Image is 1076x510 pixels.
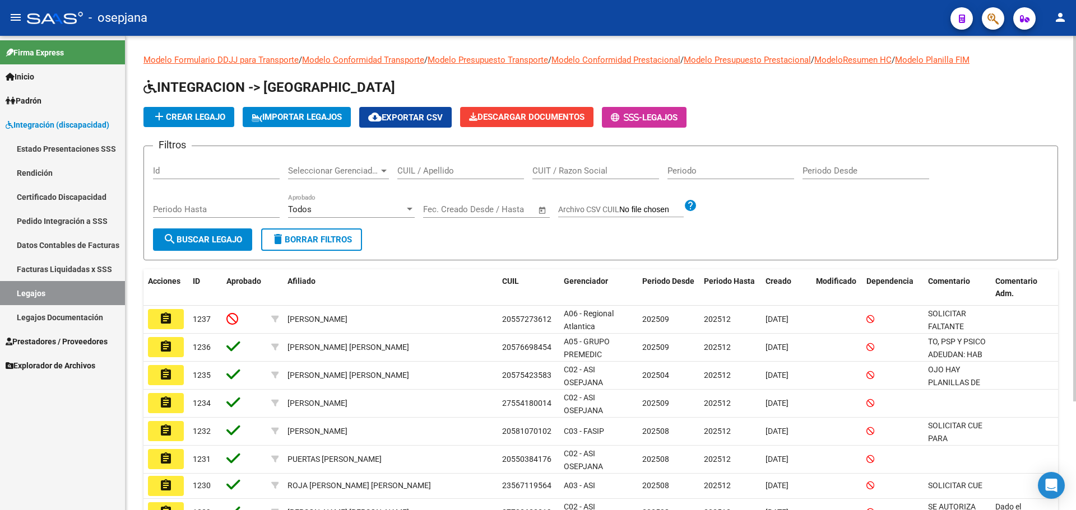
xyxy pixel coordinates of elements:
button: Borrar Filtros [261,228,362,251]
span: C02 - ASI OSEPJANA [564,449,603,471]
span: 23567119564 [502,481,551,490]
span: A03 - ASI [564,481,595,490]
span: Gerenciador [564,277,608,286]
span: 202509 [642,315,669,324]
span: Comentario Adm. [995,277,1037,298]
span: Seleccionar Gerenciador [288,166,379,176]
mat-icon: help [684,199,697,212]
span: 202509 [642,343,669,352]
datatable-header-cell: Aprobado [222,269,267,306]
span: 202512 [704,481,731,490]
a: Modelo Planilla FIM [895,55,970,65]
span: 202508 [642,427,669,436]
span: [DATE] [766,481,789,490]
mat-icon: assignment [159,340,173,353]
span: Crear Legajo [152,112,225,122]
h3: Filtros [153,137,192,153]
span: Inicio [6,71,34,83]
div: Open Intercom Messenger [1038,472,1065,499]
span: 1235 [193,371,211,380]
span: A05 - GRUPO PREMEDIC [564,337,610,359]
span: 20557273612 [502,315,551,324]
div: [PERSON_NAME] [PERSON_NAME] [287,341,409,354]
span: 202512 [704,399,731,408]
datatable-header-cell: Afiliado [283,269,498,306]
datatable-header-cell: Comentario [924,269,991,306]
span: Dependencia [866,277,913,286]
span: - [611,113,642,123]
span: 202508 [642,481,669,490]
span: 202508 [642,455,669,464]
button: IMPORTAR LEGAJOS [243,107,351,127]
span: Periodo Hasta [704,277,755,286]
span: 202512 [704,343,731,352]
span: Afiliado [287,277,316,286]
datatable-header-cell: Gerenciador [559,269,638,306]
span: 1236 [193,343,211,352]
button: Crear Legajo [143,107,234,127]
datatable-header-cell: Periodo Hasta [699,269,761,306]
button: Descargar Documentos [460,107,593,127]
datatable-header-cell: Comentario Adm. [991,269,1058,306]
div: [PERSON_NAME] [287,425,347,438]
mat-icon: cloud_download [368,110,382,124]
span: Buscar Legajo [163,235,242,245]
mat-icon: assignment [159,312,173,325]
input: Fecha fin [479,204,533,214]
input: Fecha inicio [423,204,469,214]
span: - osepjana [89,6,147,30]
span: A06 - Regional Atlantica [564,309,614,331]
span: Creado [766,277,791,286]
span: SOLICITAR CUE [928,481,982,490]
span: 20581070102 [502,427,551,436]
span: 1230 [193,481,211,490]
span: Firma Express [6,46,64,59]
span: 1232 [193,427,211,436]
span: 202512 [704,455,731,464]
span: CUIL [502,277,519,286]
span: ID [193,277,200,286]
datatable-header-cell: CUIL [498,269,559,306]
span: Integración (discapacidad) [6,119,109,131]
datatable-header-cell: Modificado [811,269,862,306]
span: Legajos [642,113,678,123]
datatable-header-cell: ID [188,269,222,306]
mat-icon: delete [271,232,285,246]
div: [PERSON_NAME] [287,397,347,410]
span: [DATE] [766,343,789,352]
input: Archivo CSV CUIL [619,205,684,215]
span: Comentario [928,277,970,286]
span: 1231 [193,455,211,464]
span: Periodo Desde [642,277,694,286]
span: 202509 [642,399,669,408]
a: Modelo Presupuesto Prestacional [684,55,811,65]
a: Modelo Conformidad Prestacional [551,55,680,65]
span: 1237 [193,315,211,324]
span: Modificado [816,277,856,286]
mat-icon: assignment [159,396,173,409]
span: 202504 [642,371,669,380]
div: ROJA [PERSON_NAME] [PERSON_NAME] [287,479,431,492]
span: C03 - FASIP [564,427,604,436]
a: Modelo Presupuesto Transporte [428,55,548,65]
a: Modelo Conformidad Transporte [302,55,424,65]
span: Descargar Documentos [469,112,585,122]
span: Prestadores / Proveedores [6,335,108,348]
span: Padrón [6,95,41,107]
span: 202512 [704,427,731,436]
span: TO, PSP Y PSICO ADEUDAN: HAB DE CONSULTORIO + MAT PROV + POLIZA [928,337,986,410]
span: [DATE] [766,371,789,380]
span: 202512 [704,315,731,324]
span: Aprobado [226,277,261,286]
datatable-header-cell: Dependencia [862,269,924,306]
span: 20576698454 [502,343,551,352]
datatable-header-cell: Acciones [143,269,188,306]
span: 1234 [193,399,211,408]
button: Open calendar [536,204,549,217]
mat-icon: assignment [159,479,173,492]
span: C02 - ASI OSEPJANA [564,393,603,415]
mat-icon: add [152,110,166,123]
div: [PERSON_NAME] [PERSON_NAME] [287,369,409,382]
span: Archivo CSV CUIL [558,205,619,214]
span: Exportar CSV [368,113,443,123]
